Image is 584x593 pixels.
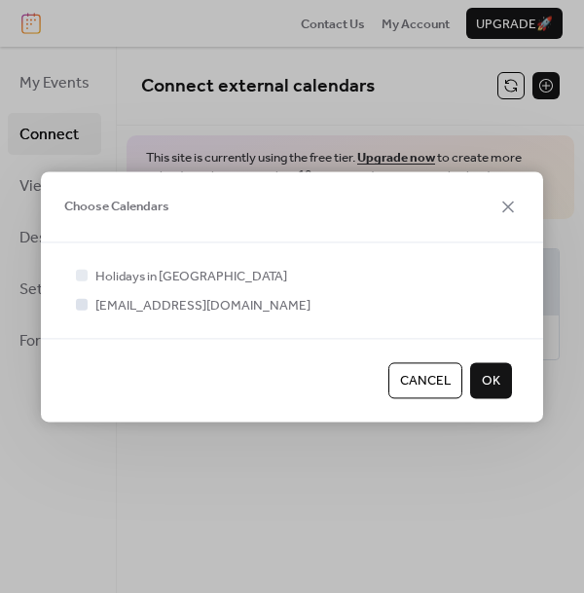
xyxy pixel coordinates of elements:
[400,372,451,391] span: Cancel
[482,372,500,391] span: OK
[95,296,310,315] span: [EMAIL_ADDRESS][DOMAIN_NAME]
[470,363,512,398] button: OK
[388,363,462,398] button: Cancel
[95,267,287,286] span: Holidays in [GEOGRAPHIC_DATA]
[64,198,169,217] span: Choose Calendars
